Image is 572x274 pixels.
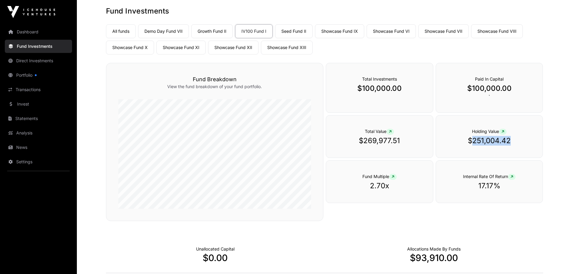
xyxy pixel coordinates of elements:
[138,24,189,38] a: Demo Day Fund VII
[156,41,206,54] a: Showcase Fund XI
[325,252,543,263] p: $93,910.00
[261,41,313,54] a: Showcase Fund XIII
[463,174,516,179] span: Internal Rate Of Return
[106,6,543,16] h1: Fund Investments
[5,155,72,168] a: Settings
[471,24,523,38] a: Showcase Fund VIII
[106,252,325,263] p: $0.00
[436,63,543,113] div: `
[5,40,72,53] a: Fund Investments
[448,84,531,93] p: $100,000.00
[106,41,154,54] a: Showcase Fund X
[275,24,313,38] a: Seed Fund II
[118,75,311,84] h3: Fund Breakdown
[367,24,416,38] a: Showcase Fund VI
[208,41,259,54] a: Showcase Fund XII
[362,76,397,82] span: Total Investments
[5,54,72,67] a: Direct Investments
[235,24,273,38] a: IV100 Fund I
[362,174,397,179] span: Fund Multiple
[118,84,311,90] p: View the fund breakdown of your fund portfolio.
[5,141,72,154] a: News
[542,245,572,274] iframe: Chat Widget
[5,25,72,38] a: Dashboard
[365,129,394,134] span: Total Value
[196,246,235,252] p: Cash not yet allocated
[338,84,421,93] p: $100,000.00
[7,6,55,18] img: Icehouse Ventures Logo
[5,126,72,140] a: Analysis
[475,76,504,82] span: Paid In Capital
[448,136,531,146] p: $251,004.42
[315,24,364,38] a: Showcase Fund IX
[5,83,72,96] a: Transactions
[5,112,72,125] a: Statements
[5,69,72,82] a: Portfolio
[191,24,233,38] a: Growth Fund II
[472,129,507,134] span: Holding Value
[338,181,421,191] p: 2.70x
[5,97,72,111] a: Invest
[338,136,421,146] p: $269,977.51
[418,24,469,38] a: Showcase Fund VII
[448,181,531,191] p: 17.17%
[106,24,136,38] a: All funds
[407,246,461,252] p: Capital Deployed Into Companies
